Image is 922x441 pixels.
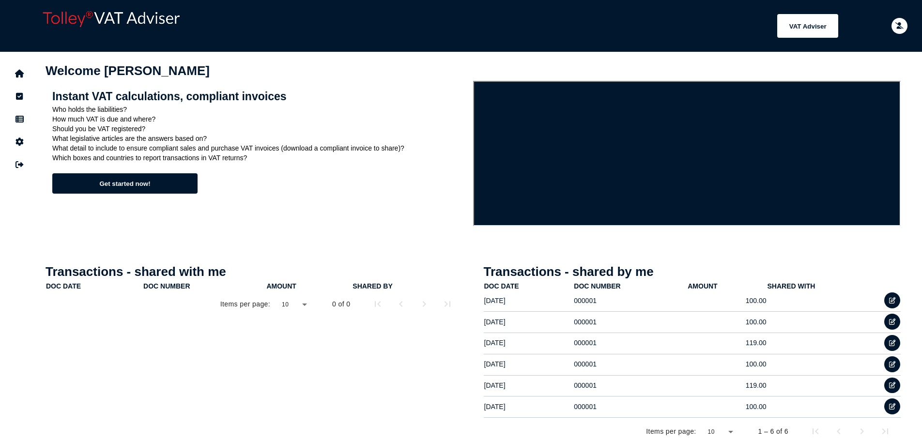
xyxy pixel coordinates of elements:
[52,144,466,152] p: What detail to include to ensure compliant sales and purchase VAT invoices (download a compliant ...
[473,81,901,226] iframe: VAT Adviser intro
[9,154,30,175] button: Sign out
[573,333,687,352] td: 000001
[484,282,519,290] div: doc date
[484,264,901,279] h1: Transactions - shared by me
[52,106,466,113] p: Who holds the liabilities?
[52,125,466,133] p: Should you be VAT registered?
[212,14,838,38] menu: navigate products
[52,115,466,123] p: How much VAT is due and where?
[15,119,24,120] i: Data manager
[574,282,620,290] div: doc number
[646,426,696,436] div: Items per page:
[687,396,767,416] td: 100.00
[266,282,296,290] div: Amount
[9,63,30,84] button: Home
[884,378,900,394] button: Open shared transaction
[573,290,687,310] td: 000001
[52,173,198,194] button: Get started now!
[884,292,900,308] button: Open shared transaction
[884,314,900,330] button: Open shared transaction
[484,375,574,395] td: [DATE]
[573,396,687,416] td: 000001
[688,282,717,290] div: Amount
[46,282,142,290] div: doc date
[777,14,838,38] button: Shows a dropdown of VAT Advisor options
[484,396,574,416] td: [DATE]
[687,290,767,310] td: 100.00
[574,282,687,290] div: doc number
[9,132,30,152] button: Manage settings
[353,282,460,290] div: shared by
[266,282,352,290] div: Amount
[46,63,901,78] h1: Welcome [PERSON_NAME]
[39,7,207,45] div: app logo
[52,135,466,142] p: What legislative articles are the answers based on?
[353,282,392,290] div: shared by
[52,90,466,103] h2: Instant VAT calculations, compliant invoices
[688,282,766,290] div: Amount
[143,282,190,290] div: doc number
[143,282,265,290] div: doc number
[332,299,350,309] div: 0 of 0
[46,264,463,279] h1: Transactions - shared with me
[484,354,574,374] td: [DATE]
[46,282,81,290] div: doc date
[484,290,574,310] td: [DATE]
[687,375,767,395] td: 119.00
[573,375,687,395] td: 000001
[884,398,900,414] button: Open shared transaction
[9,109,30,129] button: Data manager
[884,335,900,351] button: Open shared transaction
[884,356,900,372] button: Open shared transaction
[484,312,574,332] td: [DATE]
[768,282,815,290] div: shared with
[9,86,30,106] button: Tasks
[687,354,767,374] td: 100.00
[687,333,767,352] td: 119.00
[758,426,788,436] div: 1 – 6 of 6
[52,154,466,162] p: Which boxes and countries to report transactions in VAT returns?
[687,312,767,332] td: 100.00
[895,23,904,29] i: Email needs to be verified
[768,282,883,290] div: shared with
[573,312,687,332] td: 000001
[484,333,574,352] td: [DATE]
[573,354,687,374] td: 000001
[484,282,573,290] div: doc date
[220,299,270,309] div: Items per page:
